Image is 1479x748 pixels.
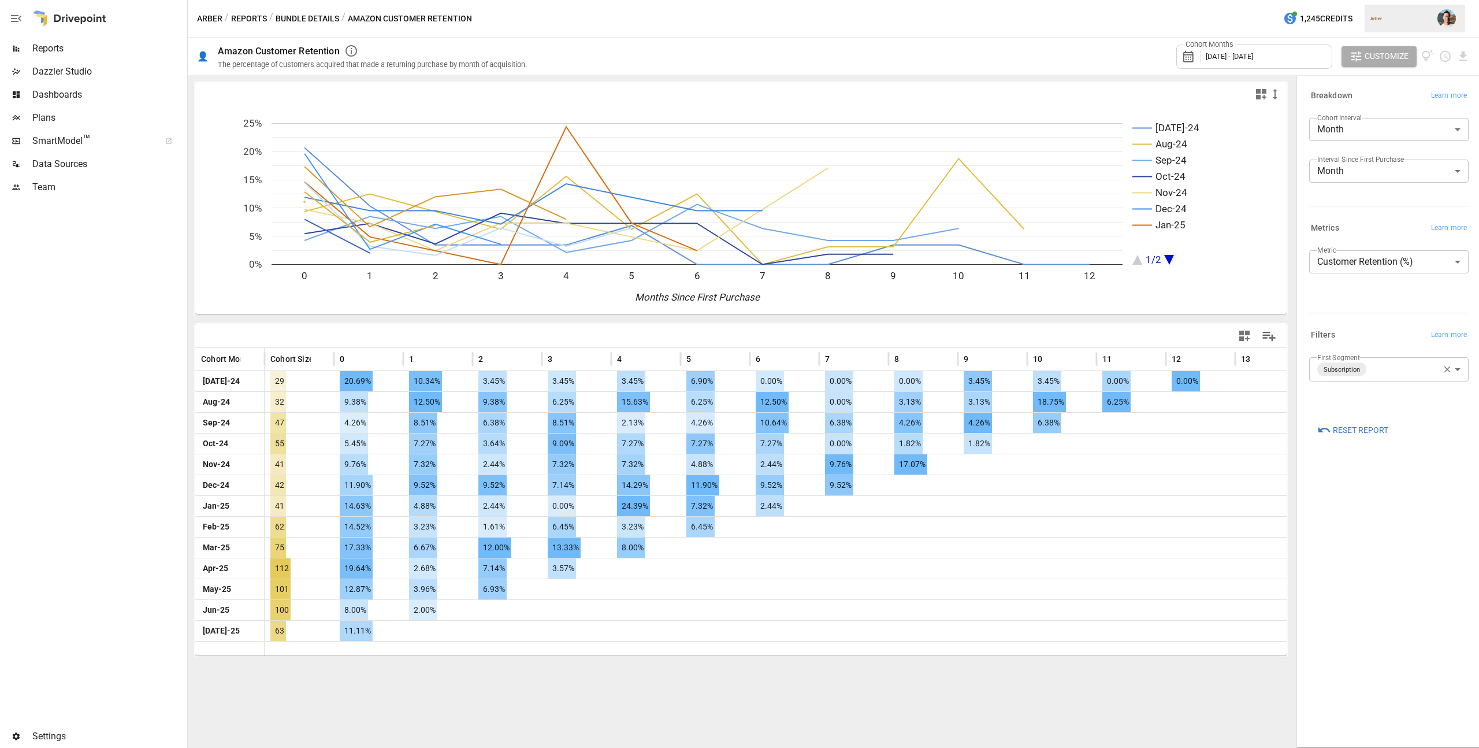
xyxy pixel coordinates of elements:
span: 7.27% [409,434,437,454]
span: 3.23% [409,517,437,537]
button: Sort [242,351,258,367]
button: Sort [1043,351,1060,367]
span: 7 [825,353,830,365]
span: 12 [1172,353,1181,365]
span: 6.25% [548,392,576,412]
span: Feb-25 [201,517,231,537]
span: 9.76% [340,454,368,475]
span: 4.26% [894,413,923,433]
span: Cohort Size [270,353,314,365]
text: Oct-24 [1155,171,1186,182]
button: Sort [761,351,778,367]
span: 0 [340,353,344,365]
span: 9.52% [825,475,853,495]
span: 9.76% [825,454,853,475]
span: 8 [894,353,899,365]
button: Download report [1456,50,1470,63]
span: 14.29% [617,475,650,495]
text: 12 [1084,270,1095,282]
span: 0.00% [548,496,576,516]
button: Sort [831,351,847,367]
text: Aug-24 [1155,138,1187,150]
span: 2 [478,353,483,365]
span: 3.45% [478,371,507,391]
span: 14.52% [340,517,373,537]
span: 0.00% [825,434,853,454]
span: 11.11% [340,621,373,641]
span: Customize [1365,49,1409,64]
div: Arber [1370,16,1430,21]
span: 10.64% [756,413,789,433]
span: 0.00% [825,371,853,391]
span: 18.75% [1033,392,1066,412]
span: 3.45% [617,371,645,391]
span: Data Sources [32,157,185,171]
span: 6.93% [478,579,507,599]
span: 11.90% [340,475,373,495]
text: [DATE]-24 [1155,122,1199,134]
text: Months Since First Purchase [635,291,760,303]
span: 6.38% [825,413,853,433]
span: 6.67% [409,538,437,558]
span: SmartModel [32,134,153,148]
span: 3.13% [894,392,923,412]
span: 1.82% [964,434,992,454]
text: 7 [760,270,765,282]
span: Dec-24 [201,475,231,495]
span: 9 [964,353,968,365]
div: Amazon Customer Retention [218,46,340,57]
span: May-25 [201,579,233,599]
span: Mar-25 [201,538,232,558]
span: 17.07% [894,454,927,475]
text: 2 [433,270,439,282]
span: 2.44% [478,496,507,516]
span: 12.50% [409,392,442,412]
span: 7.27% [617,434,645,454]
span: 2.44% [756,496,784,516]
span: Learn more [1431,223,1467,234]
span: 17.33% [340,538,373,558]
span: Jan-25 [201,496,231,516]
span: 11.90% [686,475,719,495]
button: Sort [969,351,986,367]
button: Sort [415,351,431,367]
button: View documentation [1421,46,1435,67]
span: Apr-25 [201,558,230,579]
span: 14.63% [340,496,373,516]
button: Reports [231,12,267,26]
span: 6.25% [686,392,715,412]
span: 7.32% [617,454,645,475]
span: 11 [1102,353,1112,365]
span: 7.27% [686,434,715,454]
text: 4 [563,270,569,282]
span: 0.00% [894,371,923,391]
span: 7.32% [409,454,437,475]
span: 0.00% [1172,371,1200,391]
span: 29 [270,371,286,391]
span: 5 [686,353,691,365]
span: 1.82% [894,434,923,454]
span: 12.00% [478,538,511,558]
div: / [341,12,345,26]
span: 10 [1033,353,1042,365]
span: 2.00% [409,600,437,620]
span: 13.33% [548,538,581,558]
span: 112 [270,558,291,579]
span: 1.61% [478,517,507,537]
span: 8.51% [548,413,576,433]
span: Cohort Month [201,353,252,365]
text: 20% [243,146,262,157]
text: Sep-24 [1155,154,1187,166]
span: 1,245 Credits [1300,12,1352,26]
label: Cohort Interval [1317,113,1362,123]
label: Interval Since First Purchase [1317,154,1404,164]
button: 1,245Credits [1279,8,1357,29]
svg: A chart. [195,106,1287,314]
span: 2.13% [617,413,645,433]
span: 0.00% [1102,371,1131,391]
span: Plans [32,111,185,125]
span: 10.34% [409,371,442,391]
span: 3 [548,353,552,365]
span: Learn more [1431,90,1467,102]
span: Reports [32,42,185,55]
